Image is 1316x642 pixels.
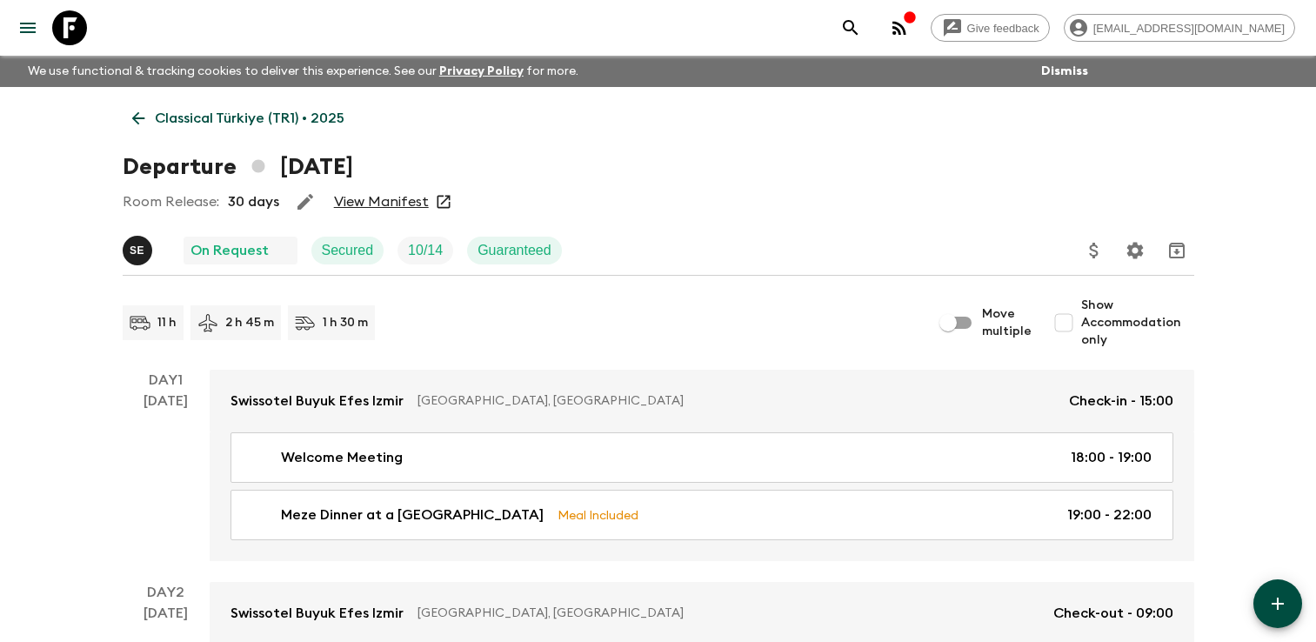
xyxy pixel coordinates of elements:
[281,447,403,468] p: Welcome Meeting
[157,314,177,331] p: 11 h
[230,603,404,624] p: Swissotel Buyuk Efes Izmir
[10,10,45,45] button: menu
[334,193,429,211] a: View Manifest
[408,240,443,261] p: 10 / 14
[1067,505,1152,525] p: 19:00 - 22:00
[311,237,384,264] div: Secured
[418,605,1039,622] p: [GEOGRAPHIC_DATA], [GEOGRAPHIC_DATA]
[228,191,279,212] p: 30 days
[123,236,156,265] button: SE
[1159,233,1194,268] button: Archive (Completed, Cancelled or Unsynced Departures only)
[418,392,1055,410] p: [GEOGRAPHIC_DATA], [GEOGRAPHIC_DATA]
[931,14,1050,42] a: Give feedback
[833,10,868,45] button: search adventures
[1053,603,1173,624] p: Check-out - 09:00
[230,490,1173,540] a: Meze Dinner at a [GEOGRAPHIC_DATA]Meal Included19:00 - 22:00
[123,582,210,603] p: Day 2
[155,108,344,129] p: Classical Türkiye (TR1) • 2025
[123,191,219,212] p: Room Release:
[190,240,269,261] p: On Request
[397,237,453,264] div: Trip Fill
[323,314,368,331] p: 1 h 30 m
[558,505,638,525] p: Meal Included
[1081,297,1194,349] span: Show Accommodation only
[230,432,1173,483] a: Welcome Meeting18:00 - 19:00
[1118,233,1152,268] button: Settings
[958,22,1049,35] span: Give feedback
[281,505,544,525] p: Meze Dinner at a [GEOGRAPHIC_DATA]
[322,240,374,261] p: Secured
[1077,233,1112,268] button: Update Price, Early Bird Discount and Costs
[1084,22,1294,35] span: [EMAIL_ADDRESS][DOMAIN_NAME]
[130,244,144,257] p: S E
[123,241,156,255] span: Süleyman Erköse
[123,101,354,136] a: Classical Türkiye (TR1) • 2025
[144,391,188,561] div: [DATE]
[1071,447,1152,468] p: 18:00 - 19:00
[1069,391,1173,411] p: Check-in - 15:00
[1037,59,1092,84] button: Dismiss
[210,370,1194,432] a: Swissotel Buyuk Efes Izmir[GEOGRAPHIC_DATA], [GEOGRAPHIC_DATA]Check-in - 15:00
[123,150,353,184] h1: Departure [DATE]
[1064,14,1295,42] div: [EMAIL_ADDRESS][DOMAIN_NAME]
[225,314,274,331] p: 2 h 45 m
[21,56,585,87] p: We use functional & tracking cookies to deliver this experience. See our for more.
[123,370,210,391] p: Day 1
[982,305,1032,340] span: Move multiple
[230,391,404,411] p: Swissotel Buyuk Efes Izmir
[478,240,551,261] p: Guaranteed
[439,65,524,77] a: Privacy Policy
